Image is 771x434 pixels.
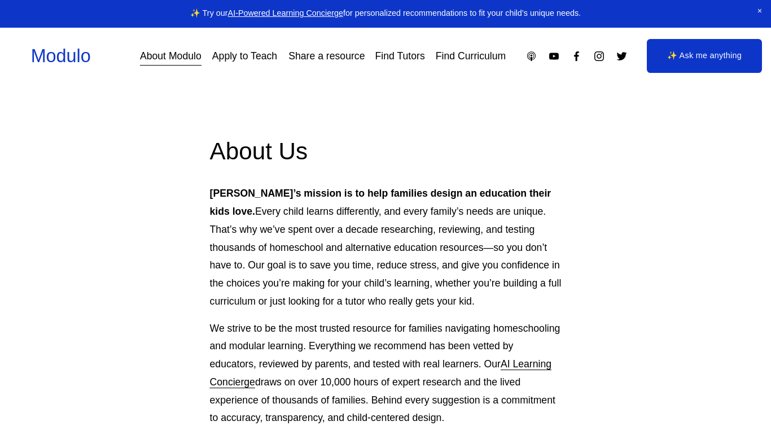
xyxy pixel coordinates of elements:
a: AI Learning Concierge [210,358,551,388]
a: Apply to Teach [212,46,277,66]
a: YouTube [548,50,560,62]
a: Twitter [616,50,628,62]
h2: About Us [210,136,562,167]
p: We strive to be the most trusted resource for families navigating homeschooling and modular learn... [210,320,562,428]
a: ✨ Ask me anything [647,39,762,73]
a: Find Tutors [375,46,425,66]
a: Apple Podcasts [525,50,537,62]
a: Modulo [31,46,91,66]
a: Share a resource [288,46,365,66]
a: AI-Powered Learning Concierge [228,8,343,18]
strong: [PERSON_NAME]’s mission is to help families design an education their kids love. [210,188,554,217]
a: About Modulo [140,46,201,66]
a: Instagram [593,50,605,62]
a: Facebook [571,50,582,62]
p: Every child learns differently, and every family’s needs are unique. That’s why we’ve spent over ... [210,185,562,310]
a: Find Curriculum [436,46,506,66]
